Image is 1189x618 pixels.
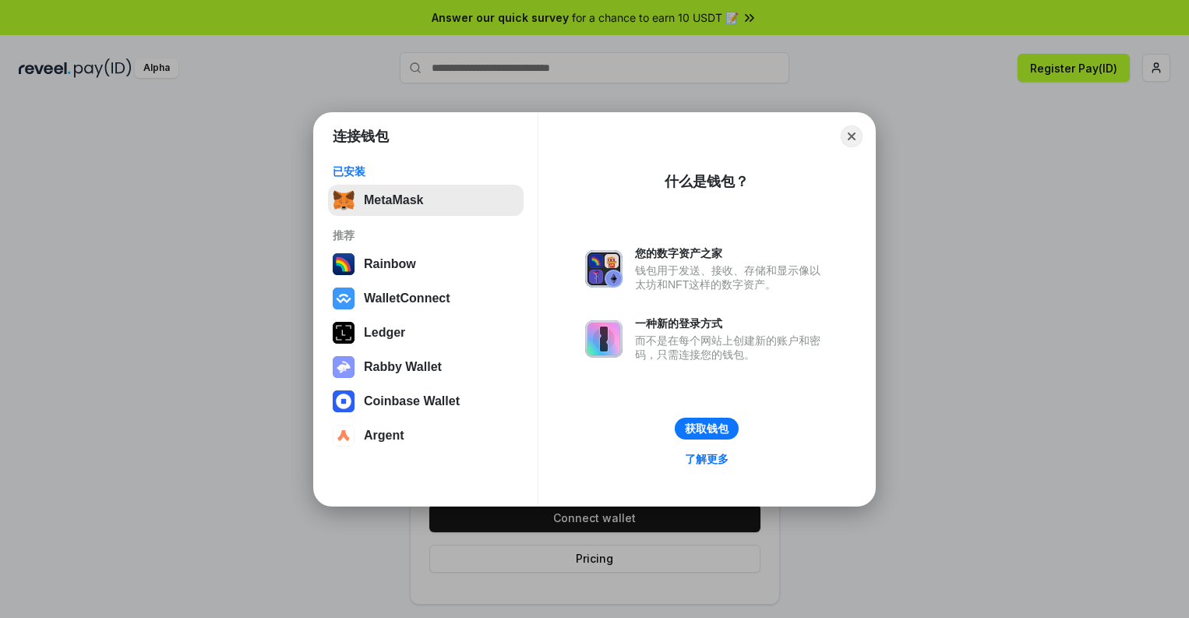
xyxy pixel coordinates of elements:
div: 了解更多 [685,452,729,466]
img: svg+xml,%3Csvg%20xmlns%3D%22http%3A%2F%2Fwww.w3.org%2F2000%2Fsvg%22%20fill%3D%22none%22%20viewBox... [585,250,623,288]
button: Coinbase Wallet [328,386,524,417]
img: svg+xml,%3Csvg%20width%3D%2228%22%20height%3D%2228%22%20viewBox%3D%220%200%2028%2028%22%20fill%3D... [333,425,355,447]
button: WalletConnect [328,283,524,314]
div: 钱包用于发送、接收、存储和显示像以太坊和NFT这样的数字资产。 [635,263,828,291]
h1: 连接钱包 [333,127,389,146]
button: Ledger [328,317,524,348]
div: Rainbow [364,257,416,271]
img: svg+xml,%3Csvg%20xmlns%3D%22http%3A%2F%2Fwww.w3.org%2F2000%2Fsvg%22%20fill%3D%22none%22%20viewBox... [585,320,623,358]
button: Rainbow [328,249,524,280]
div: 推荐 [333,228,519,242]
div: 什么是钱包？ [665,172,749,191]
div: MetaMask [364,193,423,207]
button: Argent [328,420,524,451]
div: 一种新的登录方式 [635,316,828,330]
button: Close [841,125,863,147]
div: Coinbase Wallet [364,394,460,408]
div: 您的数字资产之家 [635,246,828,260]
button: Rabby Wallet [328,351,524,383]
div: 而不是在每个网站上创建新的账户和密码，只需连接您的钱包。 [635,334,828,362]
div: Rabby Wallet [364,360,442,374]
button: 获取钱包 [675,418,739,440]
button: MetaMask [328,185,524,216]
img: svg+xml,%3Csvg%20fill%3D%22none%22%20height%3D%2233%22%20viewBox%3D%220%200%2035%2033%22%20width%... [333,189,355,211]
img: svg+xml,%3Csvg%20width%3D%22120%22%20height%3D%22120%22%20viewBox%3D%220%200%20120%20120%22%20fil... [333,253,355,275]
div: 已安装 [333,164,519,178]
img: svg+xml,%3Csvg%20width%3D%2228%22%20height%3D%2228%22%20viewBox%3D%220%200%2028%2028%22%20fill%3D... [333,288,355,309]
img: svg+xml,%3Csvg%20width%3D%2228%22%20height%3D%2228%22%20viewBox%3D%220%200%2028%2028%22%20fill%3D... [333,390,355,412]
div: Ledger [364,326,405,340]
a: 了解更多 [676,449,738,469]
div: Argent [364,429,404,443]
img: svg+xml,%3Csvg%20xmlns%3D%22http%3A%2F%2Fwww.w3.org%2F2000%2Fsvg%22%20width%3D%2228%22%20height%3... [333,322,355,344]
div: 获取钱包 [685,422,729,436]
img: svg+xml,%3Csvg%20xmlns%3D%22http%3A%2F%2Fwww.w3.org%2F2000%2Fsvg%22%20fill%3D%22none%22%20viewBox... [333,356,355,378]
div: WalletConnect [364,291,450,305]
